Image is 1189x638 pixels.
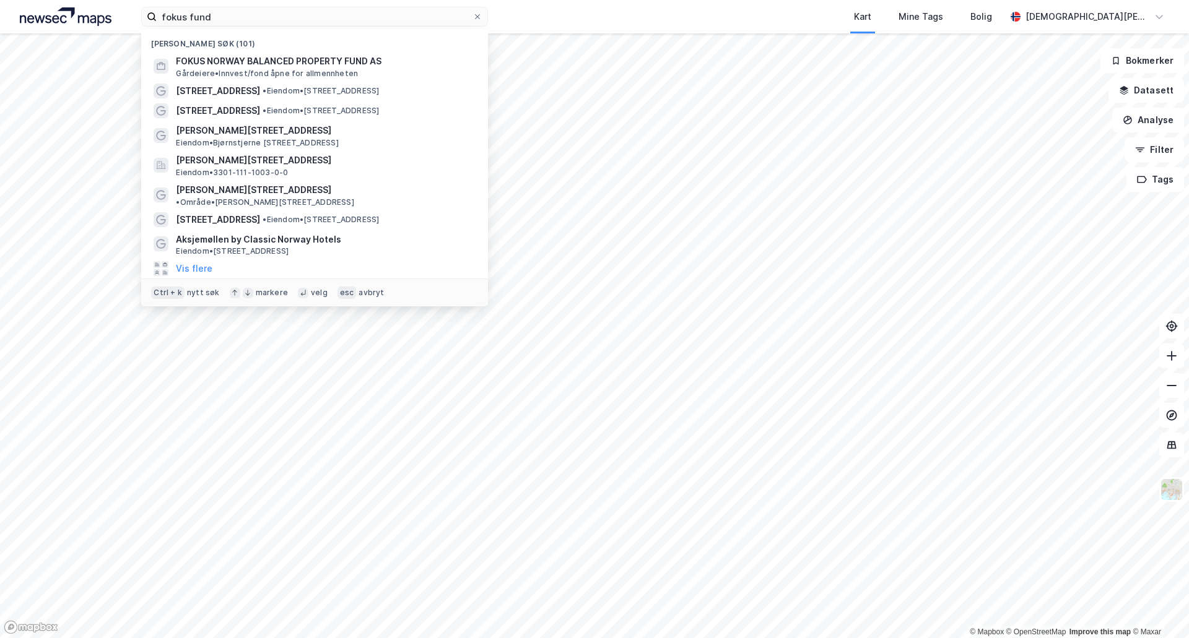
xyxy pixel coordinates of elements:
[1108,78,1184,103] button: Datasett
[20,7,111,26] img: logo.a4113a55bc3d86da70a041830d287a7e.svg
[176,123,473,138] span: [PERSON_NAME][STREET_ADDRESS]
[1125,137,1184,162] button: Filter
[970,627,1004,636] a: Mapbox
[151,287,185,299] div: Ctrl + k
[176,153,473,168] span: [PERSON_NAME][STREET_ADDRESS]
[1127,579,1189,638] div: Kontrollprogram for chat
[1006,627,1066,636] a: OpenStreetMap
[1160,478,1183,501] img: Z
[263,86,266,95] span: •
[4,620,58,634] a: Mapbox homepage
[854,9,871,24] div: Kart
[263,86,379,96] span: Eiendom • [STREET_ADDRESS]
[176,69,358,79] span: Gårdeiere • Innvest/fond åpne for allmennheten
[176,197,180,207] span: •
[263,215,266,224] span: •
[899,9,943,24] div: Mine Tags
[311,288,328,298] div: velg
[1127,579,1189,638] iframe: Chat Widget
[1026,9,1149,24] div: [DEMOGRAPHIC_DATA][PERSON_NAME]
[256,288,288,298] div: markere
[1126,167,1184,192] button: Tags
[1112,108,1184,132] button: Analyse
[263,106,379,116] span: Eiendom • [STREET_ADDRESS]
[176,197,354,207] span: Område • [PERSON_NAME][STREET_ADDRESS]
[176,183,331,197] span: [PERSON_NAME][STREET_ADDRESS]
[176,261,212,276] button: Vis flere
[359,288,384,298] div: avbryt
[176,103,260,118] span: [STREET_ADDRESS]
[176,212,260,227] span: [STREET_ADDRESS]
[970,9,992,24] div: Bolig
[176,138,338,148] span: Eiendom • Bjørnstjerne [STREET_ADDRESS]
[176,246,289,256] span: Eiendom • [STREET_ADDRESS]
[263,106,266,115] span: •
[176,54,473,69] span: FOKUS NORWAY BALANCED PROPERTY FUND AS
[141,29,488,51] div: [PERSON_NAME] søk (101)
[338,287,357,299] div: esc
[157,7,473,26] input: Søk på adresse, matrikkel, gårdeiere, leietakere eller personer
[176,232,473,247] span: Aksjemøllen by Classic Norway Hotels
[176,168,288,178] span: Eiendom • 3301-111-1003-0-0
[263,215,379,225] span: Eiendom • [STREET_ADDRESS]
[176,84,260,98] span: [STREET_ADDRESS]
[187,288,220,298] div: nytt søk
[1100,48,1184,73] button: Bokmerker
[1069,627,1131,636] a: Improve this map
